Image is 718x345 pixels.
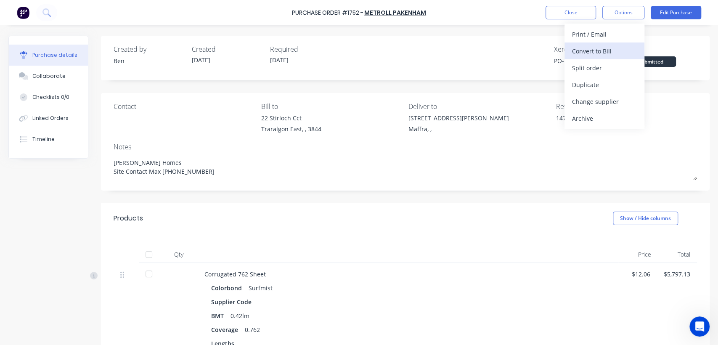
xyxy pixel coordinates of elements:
div: Notes [114,142,697,152]
div: Created [192,44,263,54]
div: Collaborate [32,72,66,80]
div: Reference [556,101,697,111]
div: PO-1729 [554,56,625,65]
div: Total [658,246,697,263]
div: 0.762 [245,324,260,336]
div: Change supplier [572,96,637,108]
div: Traralgon East, , 3844 [261,125,321,133]
button: Close [546,6,596,19]
div: Split order [572,62,637,74]
div: Required [270,44,342,54]
div: Contact [114,101,255,111]
iframe: Intercom live chat [689,316,710,337]
button: Edit Purchase [651,6,701,19]
div: Bill to [261,101,403,111]
button: Split order [564,59,644,76]
button: Duplicate [564,76,644,93]
div: Print / Email [572,28,637,40]
div: Created by [114,44,185,54]
div: $5,797.13 [664,270,690,279]
div: Linked Orders [32,114,69,122]
div: Colorbond [211,282,245,294]
a: METROLL PAKENHAM [364,8,426,17]
div: Purchase Order #1752 - [292,8,363,17]
div: Duplicate [572,79,637,91]
div: Ben [114,56,185,65]
div: Timeline [32,135,55,143]
div: Products [114,213,143,223]
img: Factory [17,6,29,19]
div: Maffra, , [408,125,509,133]
button: Show / Hide columns [613,212,678,225]
button: Timeline [9,129,88,150]
div: Corrugated 762 Sheet [204,270,612,279]
button: Convert to Bill [564,42,644,59]
div: Qty [160,246,198,263]
button: Linked Orders [9,108,88,129]
div: BMT [211,310,231,322]
div: Purchase details [32,51,77,59]
div: Status [625,44,697,54]
button: Checklists 0/0 [9,87,88,108]
button: Archive [564,110,644,127]
div: Surfmist [249,282,273,294]
button: Collaborate [9,66,88,87]
div: Convert to Bill [572,45,637,57]
div: $12.06 [625,270,650,279]
div: Xero PO # [554,44,625,54]
textarea: 147100 [556,114,661,133]
div: Archive [572,112,637,125]
div: [STREET_ADDRESS][PERSON_NAME] [408,114,509,122]
div: 22 Stirloch Cct [261,114,321,122]
button: Purchase details [9,45,88,66]
button: Change supplier [564,93,644,110]
div: Deliver to [408,101,550,111]
div: Checklists 0/0 [32,93,69,101]
div: Submitted [625,56,676,67]
div: 0.42lm [231,310,249,322]
button: Options [602,6,644,19]
button: Print / Email [564,26,644,42]
div: Coverage [211,324,245,336]
div: Supplier Code [211,296,258,308]
textarea: [PERSON_NAME] Homes Site Contact Max [PHONE_NUMBER] [114,154,697,180]
div: Price [618,246,658,263]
